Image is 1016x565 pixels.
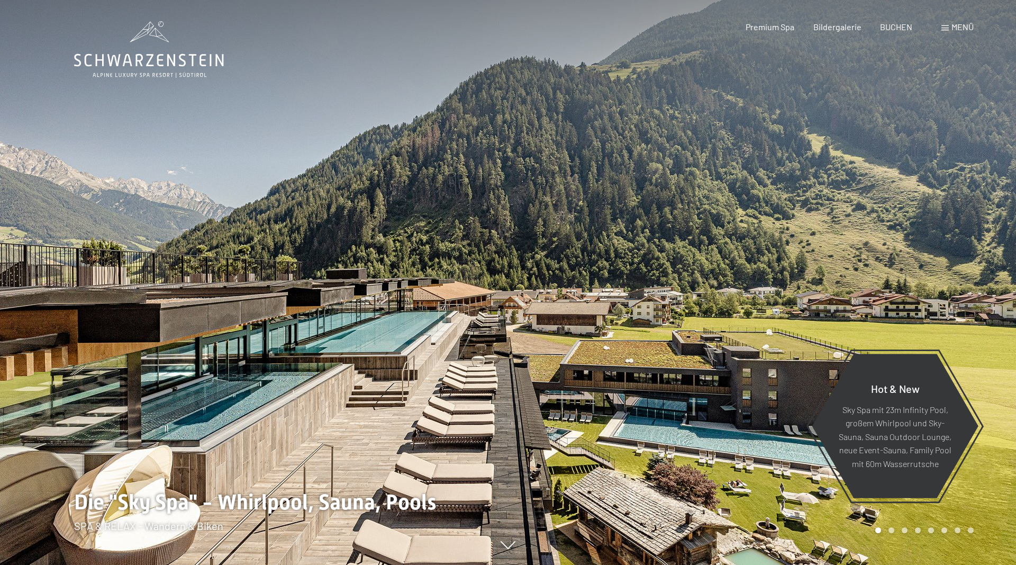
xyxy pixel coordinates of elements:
div: Carousel Page 6 [941,527,947,533]
div: Carousel Page 4 [915,527,921,533]
a: BUCHEN [880,22,912,32]
div: Carousel Page 3 [902,527,908,533]
p: Sky Spa mit 23m Infinity Pool, großem Whirlpool und Sky-Sauna, Sauna Outdoor Lounge, neue Event-S... [838,402,952,470]
div: Carousel Page 7 [955,527,960,533]
div: Carousel Pagination [872,527,974,533]
a: Hot & New Sky Spa mit 23m Infinity Pool, großem Whirlpool und Sky-Sauna, Sauna Outdoor Lounge, ne... [811,353,979,499]
a: Bildergalerie [813,22,861,32]
div: Carousel Page 5 [928,527,934,533]
a: Premium Spa [746,22,794,32]
div: Carousel Page 1 (Current Slide) [875,527,881,533]
span: Hot & New [871,382,920,394]
div: Carousel Page 2 [888,527,894,533]
div: Carousel Page 8 [968,527,974,533]
span: Menü [951,22,974,32]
